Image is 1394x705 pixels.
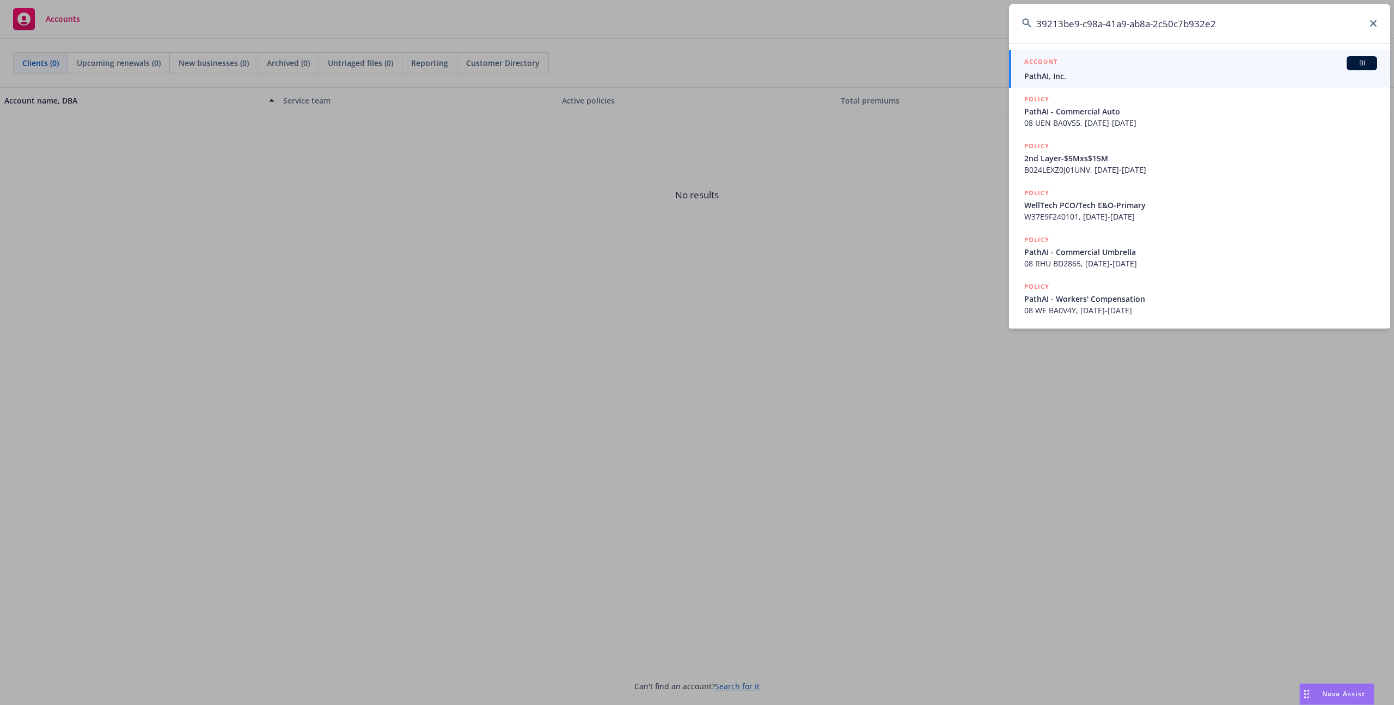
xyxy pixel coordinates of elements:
[1024,258,1377,269] span: 08 RHU BD2865, [DATE]-[DATE]
[1024,199,1377,211] span: WellTech PCO/Tech E&O-Primary
[1024,211,1377,222] span: W37E9F240101, [DATE]-[DATE]
[1024,70,1377,82] span: PathAI, Inc.
[1300,684,1313,704] div: Drag to move
[1024,106,1377,117] span: PathAI - Commercial Auto
[1024,153,1377,164] span: 2nd Layer-$5Mxs$15M
[1299,683,1374,705] button: Nova Assist
[1024,164,1377,175] span: B024LEXZ0J01UNV, [DATE]-[DATE]
[1009,4,1390,43] input: Search...
[1024,281,1049,292] h5: POLICY
[1024,141,1049,151] h5: POLICY
[1024,94,1049,105] h5: POLICY
[1009,88,1390,135] a: POLICYPathAI - Commercial Auto08 UEN BA0V55, [DATE]-[DATE]
[1322,689,1365,698] span: Nova Assist
[1024,305,1377,316] span: 08 WE BA0V4Y, [DATE]-[DATE]
[1009,135,1390,181] a: POLICY2nd Layer-$5Mxs$15MB024LEXZ0J01UNV, [DATE]-[DATE]
[1009,50,1390,88] a: ACCOUNTBIPathAI, Inc.
[1024,246,1377,258] span: PathAI - Commercial Umbrella
[1009,181,1390,228] a: POLICYWellTech PCO/Tech E&O-PrimaryW37E9F240101, [DATE]-[DATE]
[1024,117,1377,129] span: 08 UEN BA0V55, [DATE]-[DATE]
[1024,187,1049,198] h5: POLICY
[1024,234,1049,245] h5: POLICY
[1009,228,1390,275] a: POLICYPathAI - Commercial Umbrella08 RHU BD2865, [DATE]-[DATE]
[1024,56,1057,69] h5: ACCOUNT
[1009,275,1390,322] a: POLICYPathAI - Workers' Compensation08 WE BA0V4Y, [DATE]-[DATE]
[1024,293,1377,305] span: PathAI - Workers' Compensation
[1351,58,1373,68] span: BI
